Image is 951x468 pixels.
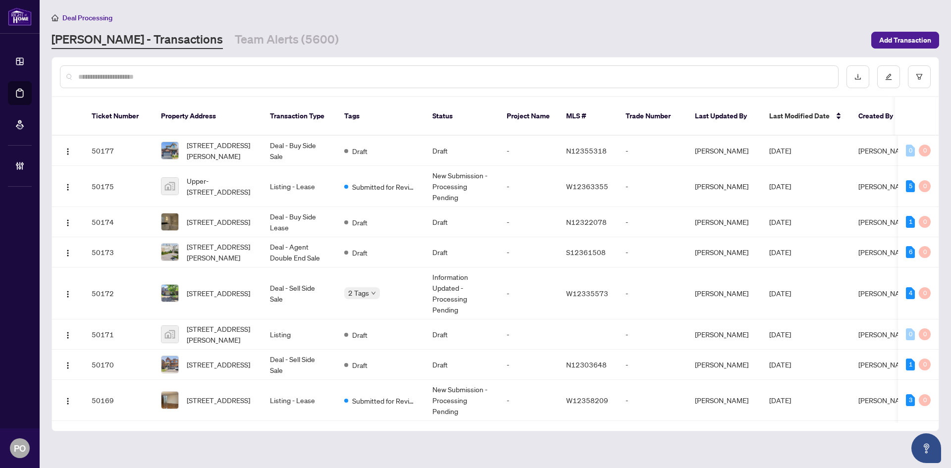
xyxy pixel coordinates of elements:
button: Open asap [911,433,941,463]
span: [DATE] [769,360,791,369]
div: 0 [906,328,915,340]
td: 50174 [84,207,153,237]
div: 1 [906,216,915,228]
span: [STREET_ADDRESS][PERSON_NAME] [187,323,254,345]
img: Logo [64,397,72,405]
span: [PERSON_NAME] [858,182,912,191]
td: Draft [424,136,499,166]
span: Draft [352,329,368,340]
span: Deal Processing [62,13,112,22]
th: Transaction Type [262,97,336,136]
span: [PERSON_NAME] [858,217,912,226]
span: Draft [352,217,368,228]
img: thumbnail-img [161,142,178,159]
td: Deal - Agent Double End Sale [262,237,336,267]
span: [STREET_ADDRESS] [187,288,250,299]
td: 50171 [84,319,153,350]
span: W12358209 [566,396,608,405]
span: filter [916,73,923,80]
img: thumbnail-img [161,356,178,373]
div: 0 [919,145,931,156]
th: Trade Number [618,97,687,136]
span: [PERSON_NAME] [858,248,912,257]
td: - [499,136,558,166]
span: [DATE] [769,182,791,191]
a: Team Alerts (5600) [235,31,339,49]
span: Submitted for Review [352,395,417,406]
img: Logo [64,331,72,339]
div: 1 [906,359,915,370]
button: Logo [60,357,76,372]
span: N12355318 [566,146,607,155]
td: 50172 [84,267,153,319]
button: Logo [60,285,76,301]
div: 6 [906,246,915,258]
img: Logo [64,148,72,156]
th: Ticket Number [84,97,153,136]
img: Logo [64,219,72,227]
img: Logo [64,183,72,191]
img: Logo [64,362,72,369]
div: 4 [906,287,915,299]
button: download [846,65,869,88]
th: MLS # [558,97,618,136]
img: Logo [64,249,72,257]
img: thumbnail-img [161,178,178,195]
th: Last Updated By [687,97,761,136]
div: 3 [906,394,915,406]
td: Deal - Sell Side Sale [262,350,336,380]
button: Logo [60,143,76,158]
td: 50173 [84,237,153,267]
td: - [499,319,558,350]
td: - [618,267,687,319]
span: [DATE] [769,248,791,257]
td: Draft [424,350,499,380]
th: Created By [850,97,911,136]
td: - [499,166,558,207]
td: [PERSON_NAME] [687,207,761,237]
td: 50170 [84,350,153,380]
span: N12322078 [566,217,607,226]
span: [STREET_ADDRESS][PERSON_NAME] [187,140,254,161]
td: - [618,207,687,237]
img: thumbnail-img [161,326,178,343]
span: N12303648 [566,360,607,369]
span: Add Transaction [879,32,931,48]
div: 0 [919,394,931,406]
td: Draft [424,319,499,350]
th: Status [424,97,499,136]
td: - [618,380,687,421]
button: Logo [60,244,76,260]
span: home [52,14,58,21]
a: [PERSON_NAME] - Transactions [52,31,223,49]
div: 0 [919,246,931,258]
td: 50175 [84,166,153,207]
span: W12335573 [566,289,608,298]
td: [PERSON_NAME] [687,166,761,207]
span: [STREET_ADDRESS] [187,359,250,370]
td: - [618,166,687,207]
div: 0 [919,216,931,228]
span: Last Modified Date [769,110,830,121]
span: 2 Tags [348,287,369,299]
button: Logo [60,326,76,342]
img: thumbnail-img [161,213,178,230]
span: W12363355 [566,182,608,191]
td: 50177 [84,136,153,166]
td: Deal - Sell Side Sale [262,267,336,319]
td: - [499,380,558,421]
div: 0 [919,359,931,370]
th: Project Name [499,97,558,136]
td: Listing - Lease [262,380,336,421]
td: [PERSON_NAME] [687,350,761,380]
span: [DATE] [769,146,791,155]
span: [PERSON_NAME] [858,289,912,298]
td: 50169 [84,380,153,421]
td: New Submission - Processing Pending [424,380,499,421]
td: Draft [424,237,499,267]
td: Deal - Buy Side Sale [262,136,336,166]
div: 0 [919,328,931,340]
span: [STREET_ADDRESS][PERSON_NAME] [187,241,254,263]
span: [DATE] [769,330,791,339]
img: thumbnail-img [161,285,178,302]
